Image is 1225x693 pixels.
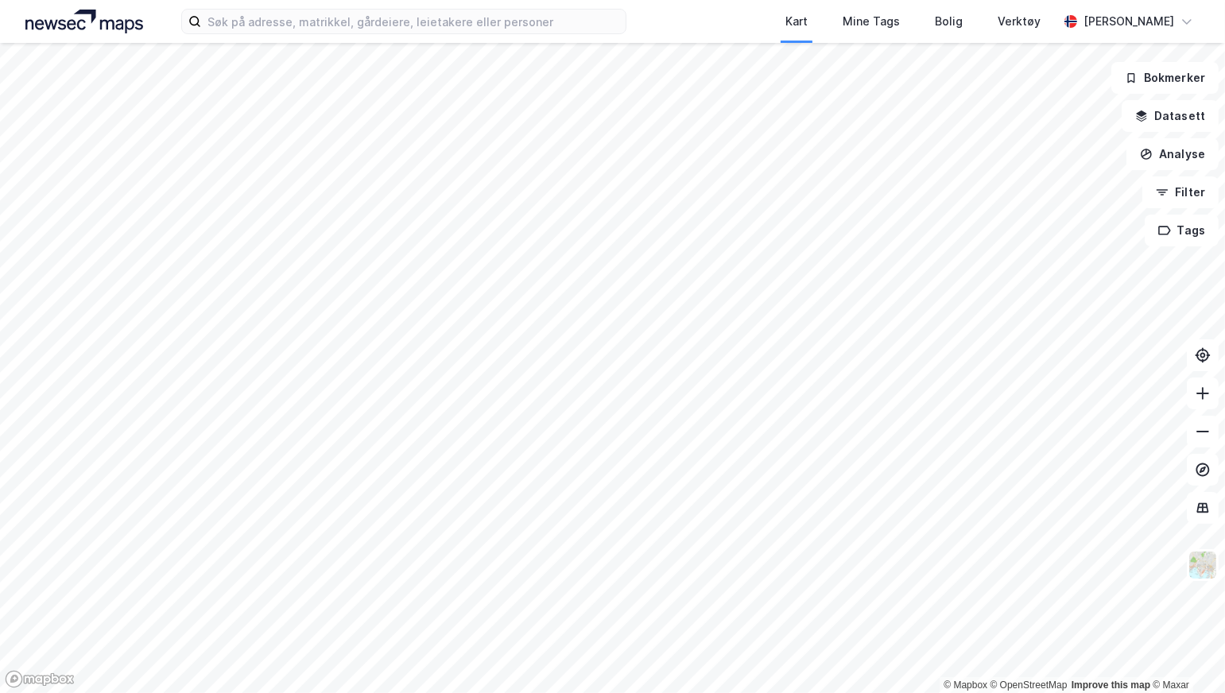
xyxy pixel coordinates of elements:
[201,10,626,33] input: Søk på adresse, matrikkel, gårdeiere, leietakere eller personer
[935,12,963,31] div: Bolig
[25,10,143,33] img: logo.a4113a55bc3d86da70a041830d287a7e.svg
[1084,12,1174,31] div: [PERSON_NAME]
[1146,617,1225,693] iframe: Chat Widget
[1122,100,1219,132] button: Datasett
[998,12,1041,31] div: Verktøy
[990,679,1068,691] a: OpenStreetMap
[785,12,808,31] div: Kart
[1188,550,1218,580] img: Z
[1145,215,1219,246] button: Tags
[5,670,75,688] a: Mapbox homepage
[843,12,900,31] div: Mine Tags
[1142,176,1219,208] button: Filter
[1072,679,1150,691] a: Improve this map
[1111,62,1219,94] button: Bokmerker
[1126,138,1219,170] button: Analyse
[944,679,987,691] a: Mapbox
